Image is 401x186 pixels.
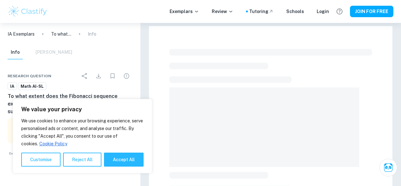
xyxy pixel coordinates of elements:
[104,153,144,167] button: Accept All
[8,83,16,90] span: IA
[120,70,133,82] div: Report issue
[8,5,48,18] img: Clastify logo
[8,82,17,90] a: IA
[78,70,91,82] div: Share
[21,117,144,148] p: We use cookies to enhance your browsing experience, serve personalised ads or content, and analys...
[18,82,46,90] a: Math AI-SL
[39,141,68,147] a: Cookie Policy
[8,31,35,38] a: IA Exemplars
[13,99,152,173] div: We value your privacy
[21,106,144,113] p: We value your privacy
[8,45,23,59] button: Info
[21,153,61,167] button: Customise
[51,31,71,38] p: To what extent does the Fibonacci sequence explain natural elements from the world that surrounds...
[170,8,199,15] p: Exemplars
[8,93,133,115] h6: To what extent does the Fibonacci sequence explain natural elements from the world that surrounds...
[8,73,51,79] span: Research question
[63,153,101,167] button: Reject All
[18,83,46,90] span: Math AI-SL
[92,70,105,82] div: Download
[286,8,304,15] a: Schools
[379,159,397,176] button: Ask Clai
[8,151,133,161] span: Example of past student work. For reference on structure and expectations only. Do not copy.
[249,8,274,15] a: Tutoring
[334,6,345,17] button: Help and Feedback
[212,8,233,15] p: Review
[88,31,96,38] p: Info
[317,8,329,15] a: Login
[106,70,119,82] div: Bookmark
[350,6,393,17] button: JOIN FOR FREE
